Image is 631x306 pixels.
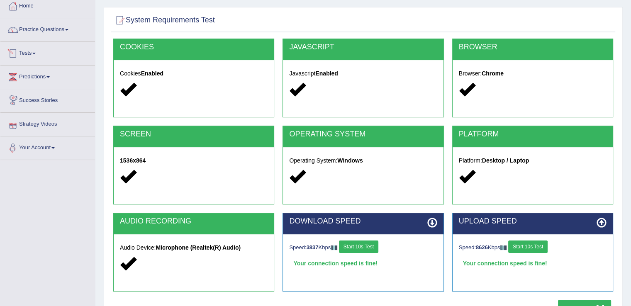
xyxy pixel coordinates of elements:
[482,157,529,164] strong: Desktop / Laptop
[0,18,95,39] a: Practice Questions
[331,245,337,250] img: ajax-loader-fb-connection.gif
[500,245,507,250] img: ajax-loader-fb-connection.gif
[476,244,488,250] strong: 8626
[315,70,338,77] strong: Enabled
[459,130,607,138] h2: PLATFORM
[459,43,607,51] h2: BROWSER
[289,217,437,226] h2: DOWNLOAD SPEED
[307,244,319,250] strong: 3837
[459,240,607,255] div: Speed: Kbps
[289,257,437,270] div: Your connection speed is fine!
[120,70,268,77] h5: Cookies
[120,157,146,164] strong: 1536x864
[459,257,607,270] div: Your connection speed is fine!
[0,89,95,110] a: Success Stories
[113,14,215,27] h2: System Requirements Test
[339,240,378,253] button: Start 10s Test
[459,70,607,77] h5: Browser:
[289,70,437,77] h5: Javascript
[120,217,268,226] h2: AUDIO RECORDING
[120,43,268,51] h2: COOKIES
[120,130,268,138] h2: SCREEN
[156,244,241,251] strong: Microphone (Realtek(R) Audio)
[289,158,437,164] h5: Operating System:
[289,130,437,138] h2: OPERATING SYSTEM
[141,70,163,77] strong: Enabled
[0,42,95,63] a: Tests
[337,157,363,164] strong: Windows
[120,245,268,251] h5: Audio Device:
[508,240,548,253] button: Start 10s Test
[289,240,437,255] div: Speed: Kbps
[459,217,607,226] h2: UPLOAD SPEED
[289,43,437,51] h2: JAVASCRIPT
[459,158,607,164] h5: Platform:
[0,136,95,157] a: Your Account
[0,113,95,134] a: Strategy Videos
[0,66,95,86] a: Predictions
[482,70,504,77] strong: Chrome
